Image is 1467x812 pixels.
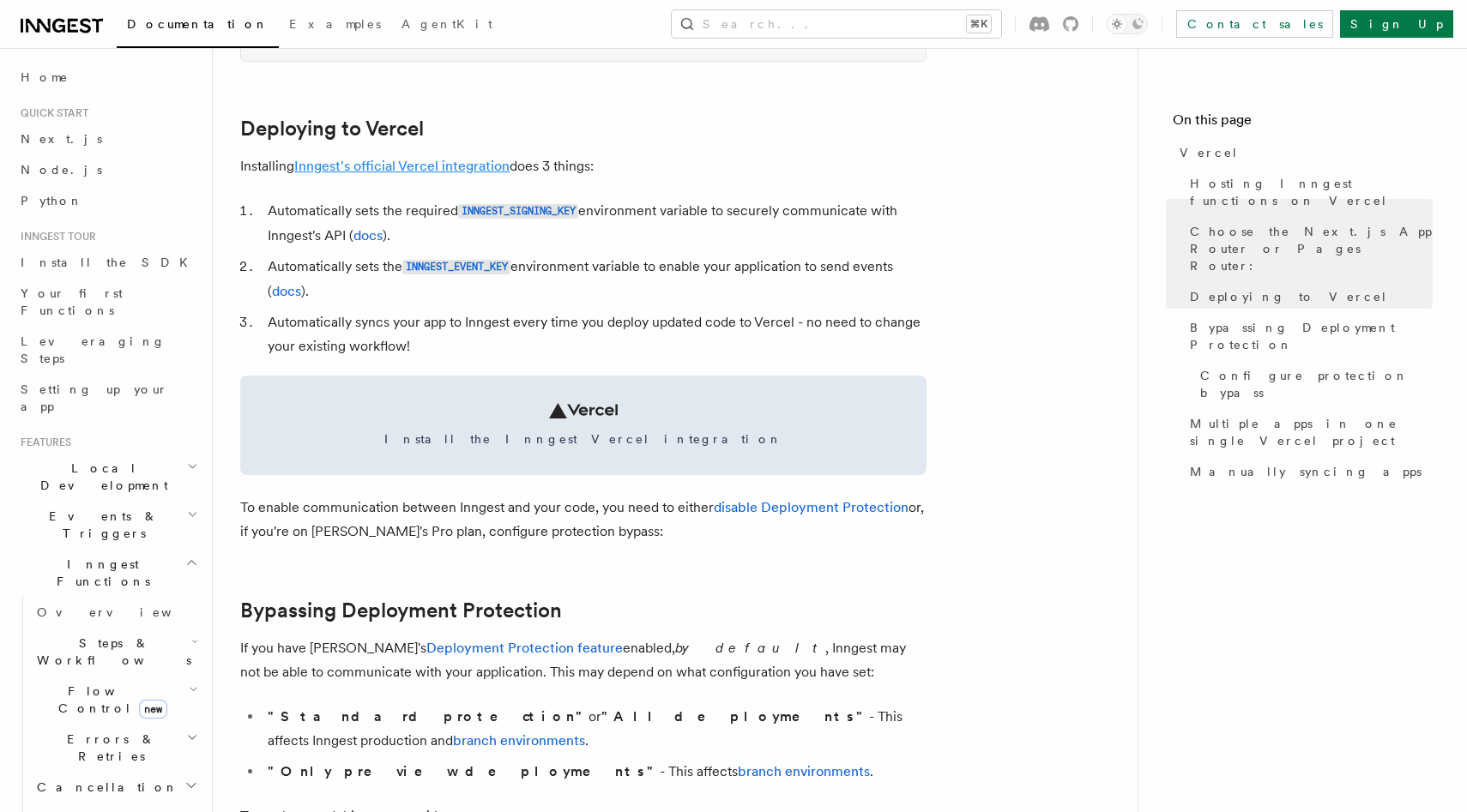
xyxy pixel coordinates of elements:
span: Install the SDK [21,256,198,269]
a: Sign Up [1340,10,1453,38]
span: Choose the Next.js App Router or Pages Router: [1190,223,1433,274]
a: Install the Inngest Vercel integration [240,376,927,475]
span: Inngest tour [14,230,96,244]
span: Steps & Workflows [30,635,191,669]
h4: On this page [1173,110,1433,137]
a: INNGEST_EVENT_KEY [402,258,510,274]
code: INNGEST_SIGNING_KEY [458,204,578,219]
kbd: ⌘K [967,15,991,33]
span: Documentation [127,17,269,31]
a: INNGEST_SIGNING_KEY [458,202,578,219]
span: Python [21,194,83,208]
button: Toggle dark mode [1107,14,1148,34]
button: Flow Controlnew [30,676,202,724]
button: Cancellation [30,772,202,803]
span: Bypassing Deployment Protection [1190,319,1433,353]
a: Overview [30,597,202,628]
span: Events & Triggers [14,508,187,542]
strong: "All deployments" [601,708,869,725]
span: Install the Inngest Vercel integration [261,430,906,448]
li: or - This affects Inngest production and . [263,705,927,753]
span: Home [21,69,69,86]
span: Hosting Inngest functions on Vercel [1190,175,1433,209]
span: Features [14,436,71,449]
span: Local Development [14,460,187,494]
li: Automatically syncs your app to Inngest every time you deploy updated code to Vercel - no need to... [263,310,927,358]
strong: "Only preview deployments" [268,763,660,779]
code: INNGEST_EVENT_KEY [402,260,510,274]
a: Choose the Next.js App Router or Pages Router: [1183,216,1433,281]
button: Search...⌘K [672,10,1001,38]
a: Deploying to Vercel [1183,281,1433,312]
a: Your first Functions [14,278,202,326]
a: Python [14,185,202,216]
a: Bypassing Deployment Protection [1183,312,1433,360]
strong: "Standard protection" [268,708,589,725]
span: Manually syncing apps [1190,463,1422,480]
span: Cancellation [30,779,178,796]
a: disable Deployment Protection [714,499,909,515]
a: Vercel [1173,137,1433,168]
a: branch environments [738,763,870,779]
p: Installing does 3 things: [240,154,927,178]
a: Home [14,62,202,93]
a: Node.js [14,154,202,185]
a: Inngest's official Vercel integration [294,158,510,174]
span: Next.js [21,132,102,146]
span: Examples [289,17,381,31]
span: Setting up your app [21,382,168,413]
a: Bypassing Deployment Protection [240,598,562,623]
span: Leveraging Steps [21,334,166,365]
a: Documentation [117,5,279,48]
span: Overview [37,605,214,619]
a: Setting up your app [14,374,202,422]
li: Automatically sets the required environment variable to securely communicate with Inngest's API ( ). [263,199,927,248]
a: branch environments [453,732,585,749]
a: Deploying to Vercel [240,117,424,141]
span: Vercel [1180,144,1239,161]
a: AgentKit [391,5,503,46]
button: Inngest Functions [14,549,202,597]
span: Your first Functions [21,286,123,317]
button: Events & Triggers [14,501,202,549]
p: To enable communication between Inngest and your code, you need to either or, if you're on [PERSO... [240,496,927,544]
span: Inngest Functions [14,556,185,590]
li: - This affects . [263,760,927,784]
span: new [139,700,167,719]
button: Errors & Retries [30,724,202,772]
a: Install the SDK [14,247,202,278]
a: Configure protection bypass [1193,360,1433,408]
a: Next.js [14,123,202,154]
span: Node.js [21,163,102,177]
span: Multiple apps in one single Vercel project [1190,415,1433,449]
a: Contact sales [1176,10,1333,38]
span: Errors & Retries [30,731,186,765]
a: Manually syncing apps [1183,456,1433,487]
a: Multiple apps in one single Vercel project [1183,408,1433,456]
button: Steps & Workflows [30,628,202,676]
span: Quick start [14,106,88,120]
a: Leveraging Steps [14,326,202,374]
span: Deploying to Vercel [1190,288,1388,305]
em: by default [675,640,825,656]
a: Hosting Inngest functions on Vercel [1183,168,1433,216]
a: docs [272,283,301,299]
a: docs [353,227,383,244]
span: Flow Control [30,683,189,717]
p: If you have [PERSON_NAME]'s enabled, , Inngest may not be able to communicate with your applicati... [240,636,927,684]
a: Deployment Protection feature [426,640,623,656]
a: Examples [279,5,391,46]
span: AgentKit [401,17,492,31]
button: Local Development [14,453,202,501]
li: Automatically sets the environment variable to enable your application to send events ( ). [263,255,927,304]
span: Configure protection bypass [1200,367,1433,401]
